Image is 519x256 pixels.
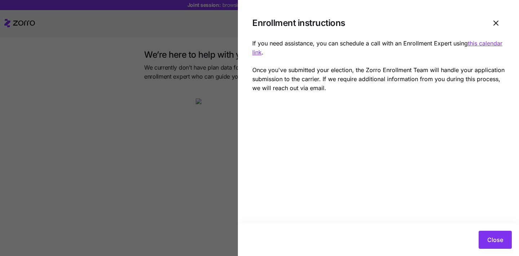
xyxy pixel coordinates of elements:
[479,231,512,249] button: Close
[252,39,505,93] p: If you need assistance, you can schedule a call with an Enrollment Expert using . Once you've sub...
[487,235,503,244] span: Close
[252,17,482,28] h1: Enrollment instructions
[252,40,502,56] a: this calendar link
